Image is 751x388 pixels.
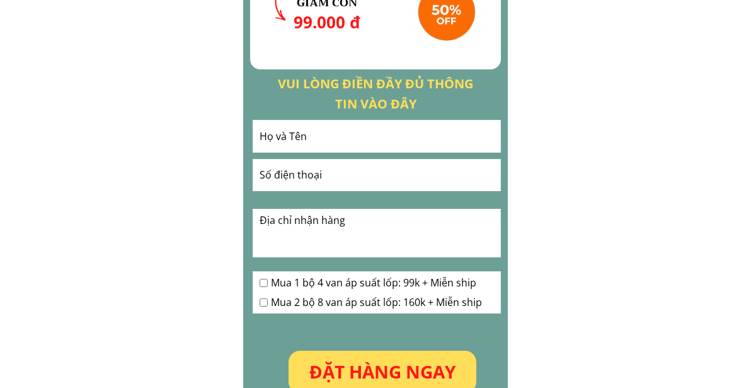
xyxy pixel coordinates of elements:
[267,74,484,114] div: VUI LÒNG ĐIỀN ĐẦY ĐỦ THÔNG TIN VÀO ĐÂY
[271,295,482,311] span: Mua 2 bộ 8 van áp suất lốp: 160k + Miễn ship
[256,121,497,152] input: Họ và Tên
[271,275,482,291] span: Mua 1 bộ 4 van áp suất lốp: 99k + Miễn ship
[294,9,546,36] div: 99.000 đ
[256,160,497,190] input: Số điện thoại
